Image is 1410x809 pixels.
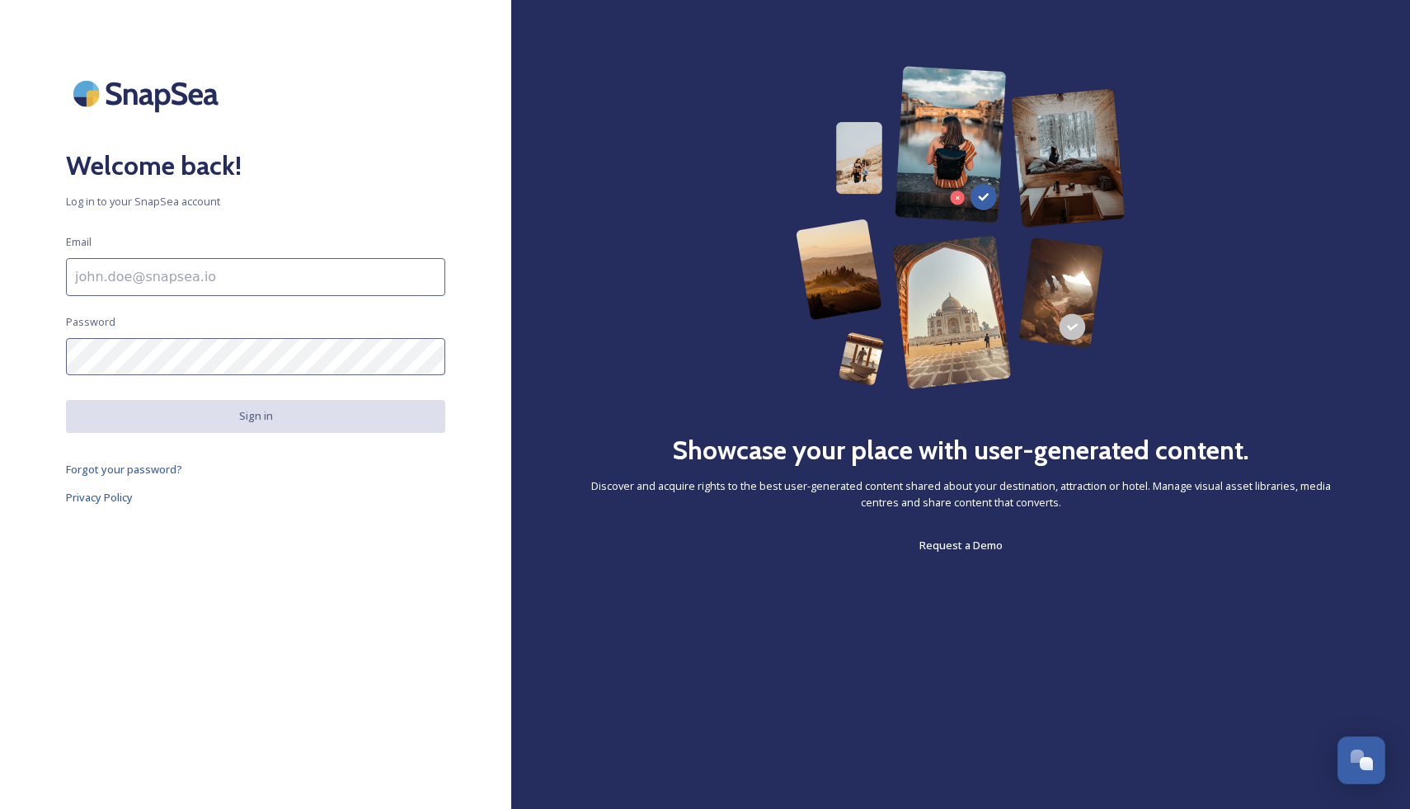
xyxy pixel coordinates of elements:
[577,478,1344,510] span: Discover and acquire rights to the best user-generated content shared about your destination, att...
[66,487,445,507] a: Privacy Policy
[66,234,92,250] span: Email
[796,66,1126,389] img: 63b42ca75bacad526042e722_Group%20154-p-800.png
[66,459,445,479] a: Forgot your password?
[919,535,1003,555] a: Request a Demo
[66,400,445,432] button: Sign in
[66,258,445,296] input: john.doe@snapsea.io
[66,146,445,186] h2: Welcome back!
[66,66,231,121] img: SnapSea Logo
[1337,736,1385,784] button: Open Chat
[919,538,1003,553] span: Request a Demo
[66,314,115,330] span: Password
[66,194,445,209] span: Log in to your SnapSea account
[672,430,1249,470] h2: Showcase your place with user-generated content.
[66,462,182,477] span: Forgot your password?
[66,490,133,505] span: Privacy Policy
